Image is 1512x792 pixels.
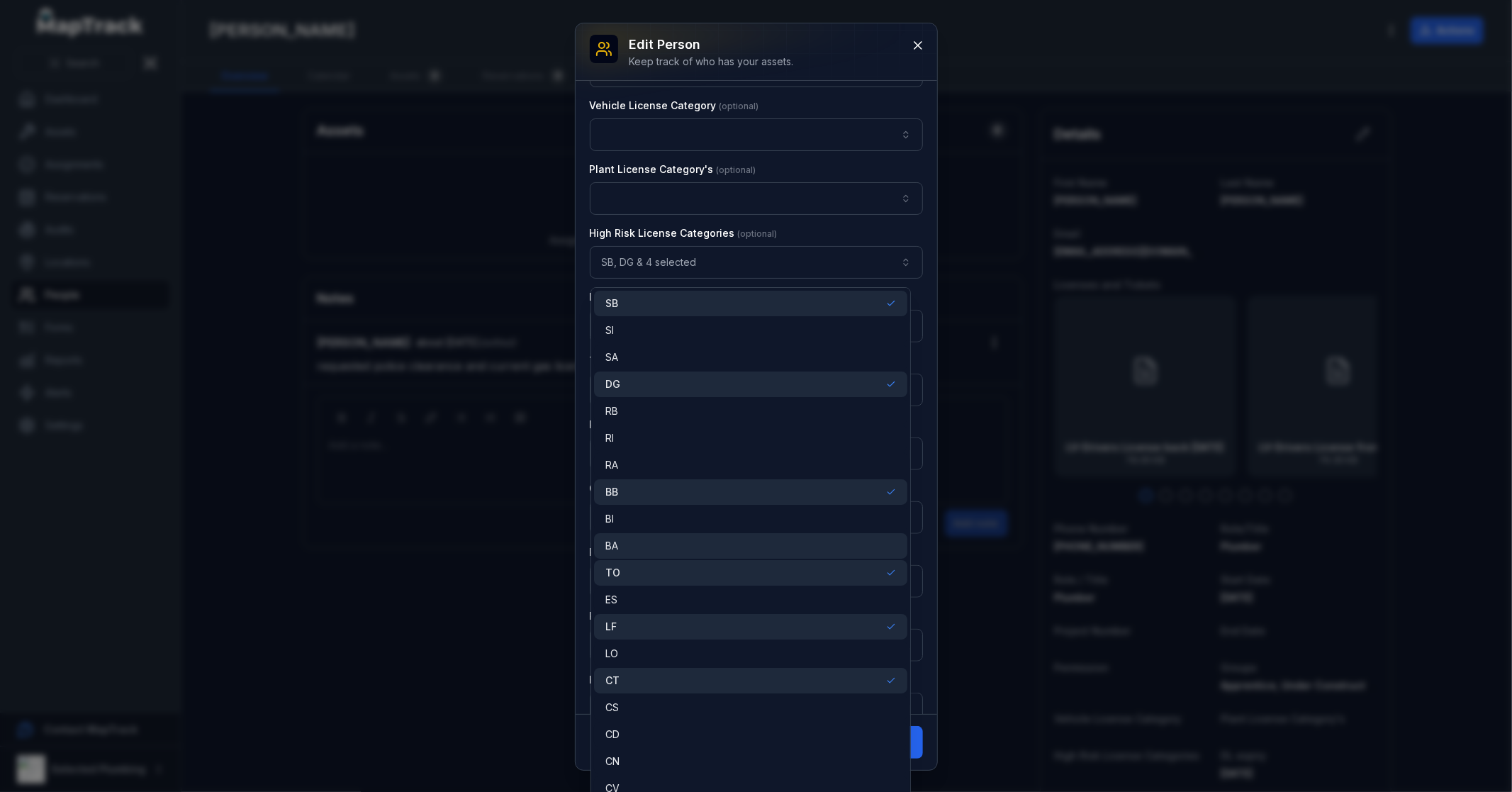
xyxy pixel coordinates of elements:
[605,485,618,499] span: BB
[605,539,618,553] span: BA
[605,512,614,526] span: BI
[605,431,614,445] span: RI
[605,754,620,769] span: CN
[605,296,618,311] span: SB
[605,674,620,688] span: CT
[605,377,620,391] span: DG
[590,246,923,279] button: SB, DG & 4 selected
[605,350,618,364] span: SA
[605,404,618,418] span: RB
[605,566,620,580] span: TO
[605,647,618,661] span: LO
[605,593,617,607] span: ES
[605,701,619,715] span: CS
[605,727,620,742] span: CD
[605,323,614,338] span: SI
[605,620,617,634] span: LF
[605,458,618,472] span: RA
